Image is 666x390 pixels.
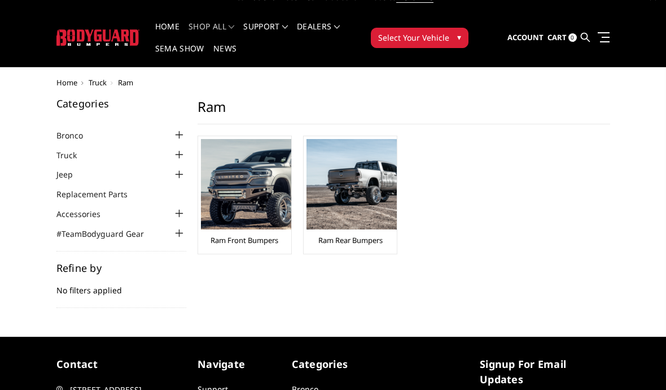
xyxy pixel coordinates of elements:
a: Ram Rear Bumpers [318,235,383,245]
a: Support [243,23,288,45]
div: No filters applied [56,263,186,308]
h5: Categories [56,98,186,109]
a: Home [56,77,77,88]
span: 0 [568,33,577,42]
a: Dealers [297,23,340,45]
span: ▾ [457,31,461,43]
a: News [213,45,236,67]
a: shop all [189,23,234,45]
h5: Refine by [56,263,186,273]
h5: Categories [292,357,375,372]
span: Select Your Vehicle [378,32,449,44]
a: Account [507,23,544,53]
h5: contact [56,357,186,372]
h1: Ram [198,98,610,124]
a: Jeep [56,168,87,180]
a: Cart 0 [547,23,577,53]
a: Truck [89,77,107,88]
a: Truck [56,149,91,161]
a: SEMA Show [155,45,204,67]
a: Home [155,23,179,45]
button: Select Your Vehicle [371,28,468,48]
img: BODYGUARD BUMPERS [56,29,139,46]
h5: signup for email updates [480,357,610,387]
a: Accessories [56,208,115,220]
span: Ram [118,77,133,88]
a: Bronco [56,129,97,141]
a: Ram Front Bumpers [211,235,278,245]
a: Replacement Parts [56,188,142,200]
a: #TeamBodyguard Gear [56,228,158,240]
h5: Navigate [198,357,281,372]
span: Account [507,32,544,42]
span: Cart [547,32,567,42]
